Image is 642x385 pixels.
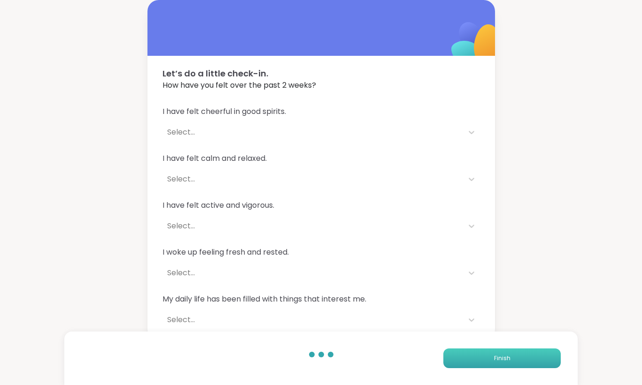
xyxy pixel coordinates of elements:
span: I woke up feeling fresh and rested. [162,247,480,258]
span: Let’s do a little check-in. [162,67,480,80]
button: Finish [443,348,561,368]
span: Finish [494,354,511,362]
span: How have you felt over the past 2 weeks? [162,80,480,91]
span: My daily life has been filled with things that interest me. [162,294,480,305]
div: Select... [167,267,458,279]
span: I have felt cheerful in good spirits. [162,106,480,117]
div: Select... [167,174,458,185]
span: I have felt active and vigorous. [162,200,480,211]
div: Select... [167,127,458,138]
div: Select... [167,314,458,325]
span: I have felt calm and relaxed. [162,153,480,164]
div: Select... [167,220,458,232]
